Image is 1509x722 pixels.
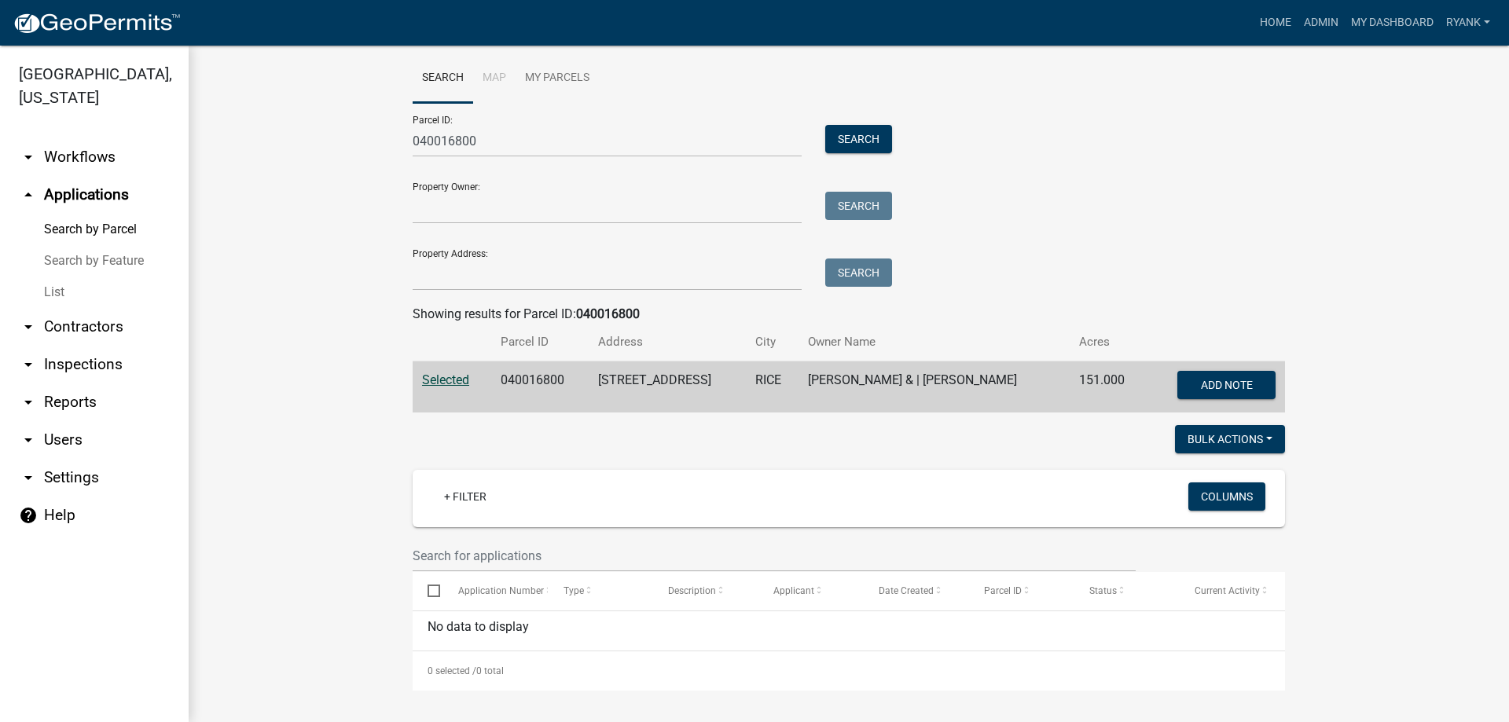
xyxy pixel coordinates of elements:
[19,506,38,525] i: help
[422,372,469,387] a: Selected
[825,258,892,287] button: Search
[1440,8,1496,38] a: RyanK
[442,572,548,610] datatable-header-cell: Application Number
[1180,572,1285,610] datatable-header-cell: Current Activity
[758,572,864,610] datatable-header-cell: Applicant
[1200,379,1252,391] span: Add Note
[773,585,814,596] span: Applicant
[668,585,716,596] span: Description
[413,611,1285,651] div: No data to display
[589,361,745,413] td: [STREET_ADDRESS]
[1195,585,1260,596] span: Current Activity
[491,324,589,361] th: Parcel ID
[1188,482,1265,511] button: Columns
[19,468,38,487] i: arrow_drop_down
[864,572,969,610] datatable-header-cell: Date Created
[516,53,599,104] a: My Parcels
[19,317,38,336] i: arrow_drop_down
[799,361,1069,413] td: [PERSON_NAME] & | [PERSON_NAME]
[1070,361,1146,413] td: 151.000
[746,324,799,361] th: City
[431,482,499,511] a: + Filter
[491,361,589,413] td: 040016800
[1254,8,1298,38] a: Home
[589,324,745,361] th: Address
[413,305,1285,324] div: Showing results for Parcel ID:
[1177,371,1276,399] button: Add Note
[1070,324,1146,361] th: Acres
[746,361,799,413] td: RICE
[413,540,1136,572] input: Search for applications
[564,585,584,596] span: Type
[413,651,1285,691] div: 0 total
[879,585,934,596] span: Date Created
[1345,8,1440,38] a: My Dashboard
[1175,425,1285,453] button: Bulk Actions
[1074,572,1180,610] datatable-header-cell: Status
[799,324,1069,361] th: Owner Name
[19,393,38,412] i: arrow_drop_down
[19,355,38,374] i: arrow_drop_down
[1298,8,1345,38] a: Admin
[19,148,38,167] i: arrow_drop_down
[653,572,758,610] datatable-header-cell: Description
[413,53,473,104] a: Search
[19,185,38,204] i: arrow_drop_up
[969,572,1074,610] datatable-header-cell: Parcel ID
[825,192,892,220] button: Search
[1089,585,1117,596] span: Status
[458,585,544,596] span: Application Number
[548,572,653,610] datatable-header-cell: Type
[576,306,640,321] strong: 040016800
[19,431,38,449] i: arrow_drop_down
[984,585,1022,596] span: Parcel ID
[428,665,476,676] span: 0 selected /
[413,572,442,610] datatable-header-cell: Select
[825,125,892,153] button: Search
